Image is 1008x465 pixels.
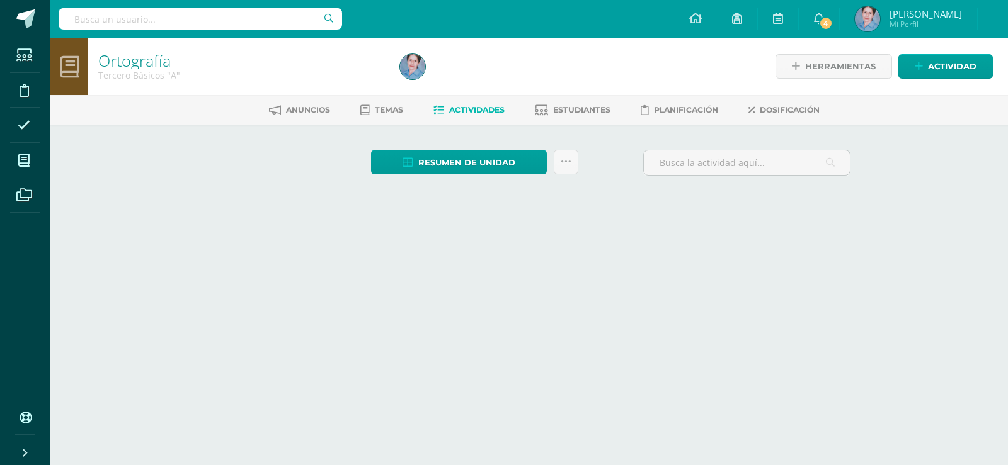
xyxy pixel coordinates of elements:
[59,8,342,30] input: Busca un usuario...
[748,100,820,120] a: Dosificación
[98,52,385,69] h1: Ortografía
[269,100,330,120] a: Anuncios
[654,105,718,115] span: Planificación
[98,50,171,71] a: Ortografía
[890,19,962,30] span: Mi Perfil
[360,100,403,120] a: Temas
[644,150,850,175] input: Busca la actividad aquí...
[433,100,505,120] a: Actividades
[286,105,330,115] span: Anuncios
[400,54,425,79] img: f7548f7f17067687f030f24d0d01e9c5.png
[898,54,993,79] a: Actividad
[928,55,976,78] span: Actividad
[418,151,515,174] span: Resumen de unidad
[553,105,610,115] span: Estudiantes
[375,105,403,115] span: Temas
[805,55,876,78] span: Herramientas
[776,54,892,79] a: Herramientas
[535,100,610,120] a: Estudiantes
[819,16,833,30] span: 4
[760,105,820,115] span: Dosificación
[641,100,718,120] a: Planificación
[890,8,962,20] span: [PERSON_NAME]
[98,69,385,81] div: Tercero Básicos 'A'
[449,105,505,115] span: Actividades
[371,150,547,174] a: Resumen de unidad
[855,6,880,31] img: f7548f7f17067687f030f24d0d01e9c5.png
